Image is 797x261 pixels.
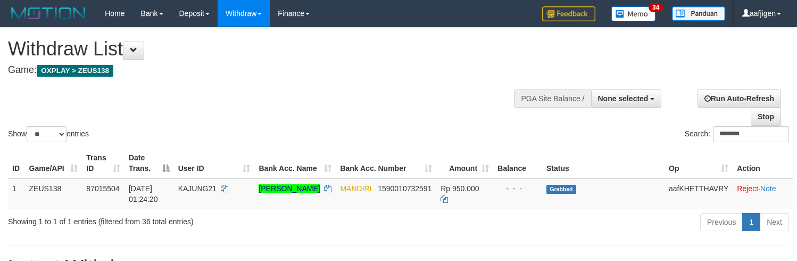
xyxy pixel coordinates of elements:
[737,184,758,193] a: Reject
[340,184,371,193] span: MANDIRI
[493,148,542,178] th: Balance
[733,148,793,178] th: Action
[8,38,521,60] h1: Withdraw List
[685,126,789,142] label: Search:
[336,148,436,178] th: Bank Acc. Number: activate to sort column ascending
[665,148,733,178] th: Op: activate to sort column ascending
[497,183,538,194] div: - - -
[665,178,733,209] td: aafKHETTHAVRY
[760,184,776,193] a: Note
[591,89,662,108] button: None selected
[8,178,25,209] td: 1
[672,6,725,21] img: panduan.png
[649,3,663,12] span: 34
[751,108,781,126] a: Stop
[611,6,656,21] img: Button%20Memo.svg
[542,6,595,21] img: Feedback.jpg
[124,148,174,178] th: Date Trans.: activate to sort column descending
[37,65,113,77] span: OXPLAY > ZEUS138
[82,148,124,178] th: Trans ID: activate to sort column ascending
[760,213,789,231] a: Next
[598,94,649,103] span: None selected
[441,184,479,193] span: Rp 950.000
[254,148,336,178] th: Bank Acc. Name: activate to sort column ascending
[8,5,89,21] img: MOTION_logo.png
[698,89,781,108] a: Run Auto-Refresh
[378,184,431,193] span: Copy 1590010732591 to clipboard
[713,126,789,142] input: Search:
[542,148,665,178] th: Status
[8,212,324,227] div: Showing 1 to 1 of 1 entries (filtered from 36 total entries)
[8,148,25,178] th: ID
[25,148,82,178] th: Game/API: activate to sort column ascending
[546,185,576,194] span: Grabbed
[8,126,89,142] label: Show entries
[174,148,255,178] th: User ID: activate to sort column ascending
[178,184,217,193] span: KAJUNG21
[733,178,793,209] td: ·
[129,184,158,203] span: [DATE] 01:24:20
[436,148,493,178] th: Amount: activate to sort column ascending
[742,213,760,231] a: 1
[25,178,82,209] td: ZEUS138
[86,184,119,193] span: 87015504
[700,213,743,231] a: Previous
[514,89,591,108] div: PGA Site Balance /
[259,184,320,193] a: [PERSON_NAME]
[8,65,521,76] h4: Game:
[27,126,67,142] select: Showentries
